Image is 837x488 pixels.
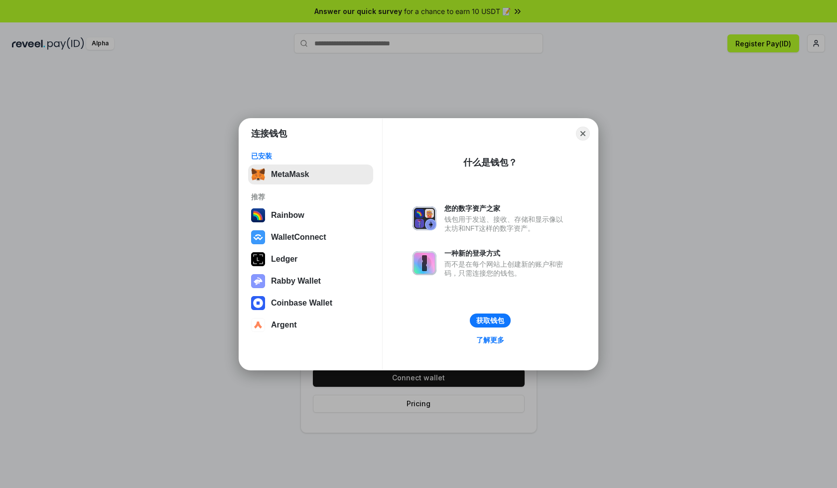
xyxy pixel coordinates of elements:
[251,167,265,181] img: svg+xml,%3Csvg%20fill%3D%22none%22%20height%3D%2233%22%20viewBox%3D%220%200%2035%2033%22%20width%...
[476,335,504,344] div: 了解更多
[251,296,265,310] img: svg+xml,%3Csvg%20width%3D%2228%22%20height%3D%2228%22%20viewBox%3D%220%200%2028%2028%22%20fill%3D...
[248,164,373,184] button: MetaMask
[444,260,568,278] div: 而不是在每个网站上创建新的账户和密码，只需连接您的钱包。
[248,271,373,291] button: Rabby Wallet
[271,321,297,329] div: Argent
[444,215,568,233] div: 钱包用于发送、接收、存储和显示像以太坊和NFT这样的数字资产。
[470,314,511,327] button: 获取钱包
[576,127,590,141] button: Close
[251,152,370,161] div: 已安装
[413,206,436,230] img: svg+xml,%3Csvg%20xmlns%3D%22http%3A%2F%2Fwww.w3.org%2F2000%2Fsvg%22%20fill%3D%22none%22%20viewBox...
[248,227,373,247] button: WalletConnect
[248,293,373,313] button: Coinbase Wallet
[248,249,373,269] button: Ledger
[251,192,370,201] div: 推荐
[251,208,265,222] img: svg+xml,%3Csvg%20width%3D%22120%22%20height%3D%22120%22%20viewBox%3D%220%200%20120%20120%22%20fil...
[271,277,321,286] div: Rabby Wallet
[248,205,373,225] button: Rainbow
[470,333,510,346] a: 了解更多
[476,316,504,325] div: 获取钱包
[271,299,332,308] div: Coinbase Wallet
[444,204,568,213] div: 您的数字资产之家
[271,255,297,264] div: Ledger
[251,318,265,332] img: svg+xml,%3Csvg%20width%3D%2228%22%20height%3D%2228%22%20viewBox%3D%220%200%2028%2028%22%20fill%3D...
[271,170,309,179] div: MetaMask
[248,315,373,335] button: Argent
[251,274,265,288] img: svg+xml,%3Csvg%20xmlns%3D%22http%3A%2F%2Fwww.w3.org%2F2000%2Fsvg%22%20fill%3D%22none%22%20viewBox...
[444,249,568,258] div: 一种新的登录方式
[271,233,326,242] div: WalletConnect
[251,128,287,140] h1: 连接钱包
[251,230,265,244] img: svg+xml,%3Csvg%20width%3D%2228%22%20height%3D%2228%22%20viewBox%3D%220%200%2028%2028%22%20fill%3D...
[413,251,436,275] img: svg+xml,%3Csvg%20xmlns%3D%22http%3A%2F%2Fwww.w3.org%2F2000%2Fsvg%22%20fill%3D%22none%22%20viewBox...
[271,211,304,220] div: Rainbow
[251,252,265,266] img: svg+xml,%3Csvg%20xmlns%3D%22http%3A%2F%2Fwww.w3.org%2F2000%2Fsvg%22%20width%3D%2228%22%20height%3...
[463,157,517,168] div: 什么是钱包？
